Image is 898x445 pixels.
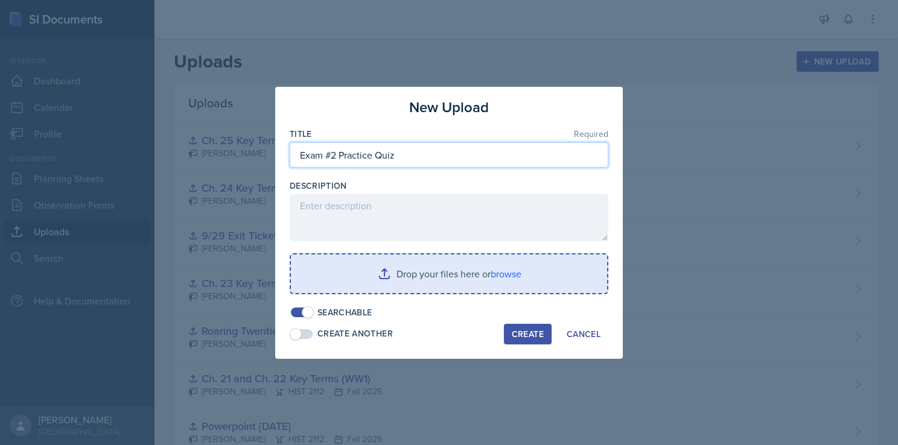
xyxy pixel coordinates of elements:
input: Enter title [290,142,608,168]
div: Searchable [317,306,372,319]
div: Create [512,329,544,339]
h3: New Upload [409,96,489,118]
label: Description [290,180,347,192]
div: Create Another [317,327,393,340]
span: Required [574,130,608,138]
button: Cancel [559,324,608,344]
label: Title [290,128,312,140]
div: Cancel [567,329,600,339]
button: Create [504,324,552,344]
